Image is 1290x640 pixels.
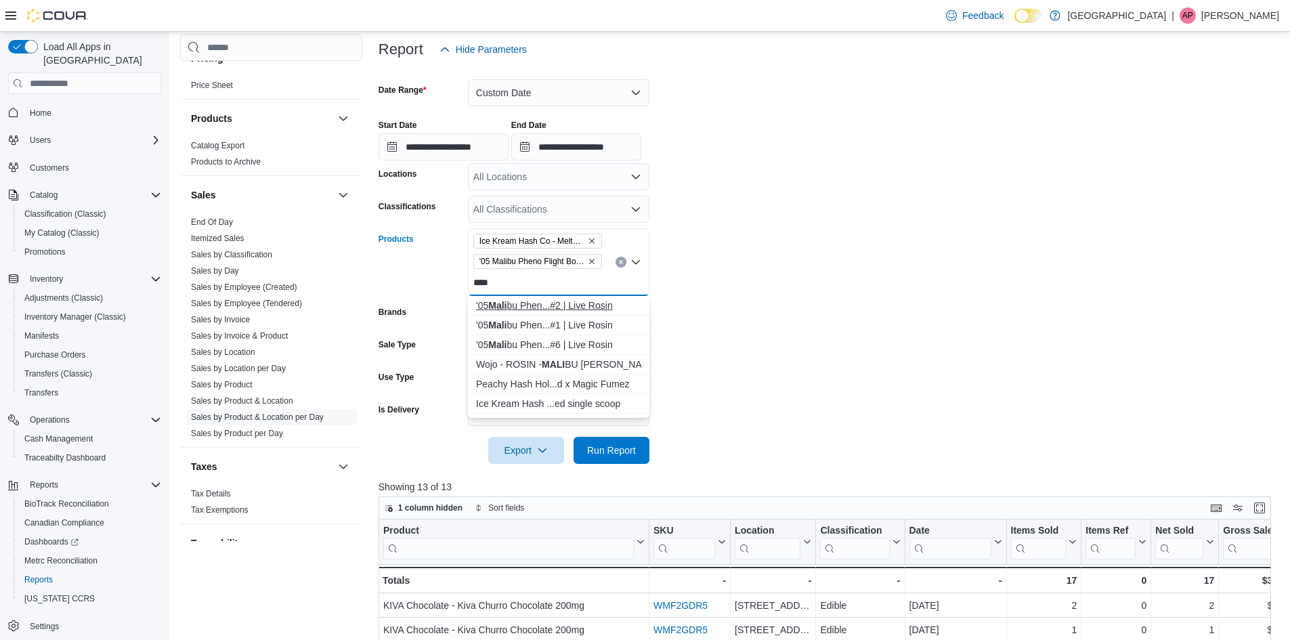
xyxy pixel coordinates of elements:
[1010,525,1066,559] div: Items Sold
[191,217,233,227] a: End Of Day
[488,300,507,311] strong: Mali
[1085,597,1146,614] div: 0
[3,158,167,177] button: Customers
[3,131,167,150] button: Users
[19,534,84,550] a: Dashboards
[1230,500,1246,516] button: Display options
[30,479,58,490] span: Reports
[335,535,351,551] button: Traceability
[735,597,811,614] div: [STREET_ADDRESS]
[1171,7,1174,24] p: |
[24,412,75,428] button: Operations
[19,290,108,306] a: Adjustments (Classic)
[14,494,167,513] button: BioTrack Reconciliation
[191,363,286,374] span: Sales by Location per Day
[434,36,532,63] button: Hide Parameters
[38,40,161,67] span: Load All Apps in [GEOGRAPHIC_DATA]
[3,410,167,429] button: Operations
[191,460,217,473] h3: Taxes
[335,187,351,203] button: Sales
[191,330,288,341] span: Sales by Invoice & Product
[468,79,649,106] button: Custom Date
[1155,525,1203,559] div: Net Sold
[511,133,641,161] input: Press the down key to open a popover containing a calendar.
[479,255,585,268] span: '05 Malibu Pheno Flight Box - IKHCO - IKHCO x True Organics | ' 05 Malibu #10 | Live Rosin
[1208,500,1224,516] button: Keyboard shortcuts
[191,396,293,406] a: Sales by Product & Location
[24,517,104,528] span: Canadian Compliance
[191,505,249,515] span: Tax Exemptions
[19,572,58,588] a: Reports
[820,525,900,559] button: Classification
[941,2,1009,29] a: Feedback
[19,553,161,569] span: Metrc Reconciliation
[191,233,244,244] span: Itemized Sales
[542,359,565,370] strong: MALI
[488,503,524,513] span: Sort fields
[24,187,63,203] button: Catalog
[19,290,161,306] span: Adjustments (Classic)
[30,190,58,200] span: Catalog
[379,133,509,161] input: Press the down key to open a popover containing a calendar.
[820,597,900,614] div: Edible
[488,320,507,330] strong: Mali
[379,169,417,179] label: Locations
[191,80,233,91] span: Price Sheet
[19,366,98,382] a: Transfers (Classic)
[191,282,297,293] span: Sales by Employee (Created)
[191,536,332,550] button: Traceability
[24,412,161,428] span: Operations
[476,299,641,312] div: '05 bu Phen...#2 | Live Rosin
[468,375,649,394] button: Peachy Hash Holes - 2G - Malibu Ruby Red x Magic Fumez
[24,312,126,322] span: Inventory Manager (Classic)
[191,217,233,228] span: End Of Day
[383,597,645,614] div: KIVA Chocolate - Kiva Churro Chocolate 200mg
[820,525,889,538] div: Classification
[1223,525,1285,559] div: Gross Sales
[19,309,161,325] span: Inventory Manager (Classic)
[383,525,634,538] div: Product
[24,555,98,566] span: Metrc Reconciliation
[1155,525,1214,559] button: Net Sold
[19,328,161,344] span: Manifests
[962,9,1004,22] span: Feedback
[909,525,991,559] div: Date
[476,377,641,391] div: Peachy Hash Hol...d x Magic Fumez
[19,385,64,401] a: Transfers
[820,622,900,638] div: Edible
[19,347,91,363] a: Purchase Orders
[19,431,161,447] span: Cash Management
[24,618,161,635] span: Settings
[24,160,74,176] a: Customers
[14,513,167,532] button: Canadian Compliance
[191,299,302,308] a: Sales by Employee (Tendered)
[616,257,626,268] button: Clear input
[14,589,167,608] button: [US_STATE] CCRS
[19,431,98,447] a: Cash Management
[191,156,261,167] span: Products to Archive
[653,525,715,559] div: SKU URL
[191,282,297,292] a: Sales by Employee (Created)
[19,309,131,325] a: Inventory Manager (Classic)
[468,355,649,375] button: Wojo - ROSIN - MALIBU MARSHA - 1G
[1201,7,1279,24] p: [PERSON_NAME]
[19,366,161,382] span: Transfers (Classic)
[630,171,641,182] button: Open list of options
[19,244,71,260] a: Promotions
[30,135,51,146] span: Users
[398,503,463,513] span: 1 column hidden
[191,347,255,357] a: Sales by Location
[335,110,351,127] button: Products
[191,188,332,202] button: Sales
[191,141,244,150] a: Catalog Export
[191,429,283,438] a: Sales by Product per Day
[19,328,64,344] a: Manifests
[909,572,1002,589] div: -
[653,624,708,635] a: WMF2GDR5
[24,271,68,287] button: Inventory
[19,515,110,531] a: Canadian Compliance
[191,488,231,499] span: Tax Details
[511,120,546,131] label: End Date
[909,525,991,538] div: Date
[653,525,726,559] button: SKU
